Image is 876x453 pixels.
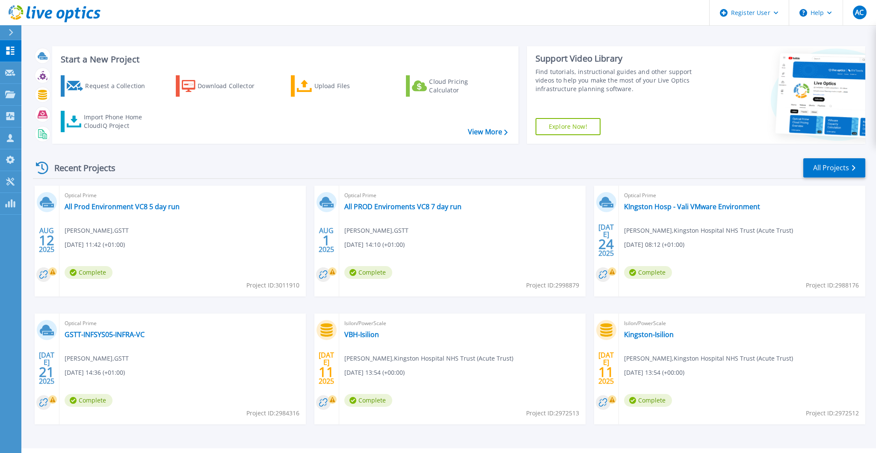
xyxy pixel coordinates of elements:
span: Project ID: 3011910 [246,281,299,290]
div: [DATE] 2025 [598,352,614,384]
a: Explore Now! [536,118,601,135]
div: Recent Projects [33,157,127,178]
div: Import Phone Home CloudIQ Project [84,113,151,130]
a: Cloud Pricing Calculator [406,75,501,97]
a: All PROD Enviroments VC8 7 day run [344,202,462,211]
span: Project ID: 2972512 [806,409,859,418]
span: 11 [319,368,334,376]
a: Kingston-Isilion [624,330,674,339]
span: [DATE] 14:10 (+01:00) [344,240,405,249]
div: [DATE] 2025 [318,352,334,384]
div: Request a Collection [85,77,154,95]
span: Project ID: 2972513 [526,409,579,418]
a: Download Collector [176,75,271,97]
span: Optical Prime [65,191,301,200]
div: Find tutorials, instructional guides and other support videos to help you make the most of your L... [536,68,709,93]
span: Optical Prime [624,191,860,200]
span: [DATE] 08:12 (+01:00) [624,240,684,249]
span: 11 [598,368,614,376]
span: Complete [65,394,112,407]
span: Complete [624,266,672,279]
h3: Start a New Project [61,55,507,64]
a: View More [468,128,508,136]
span: 12 [39,237,54,244]
a: All Prod Environment VC8 5 day run [65,202,180,211]
span: [PERSON_NAME] , Kingston Hospital NHS Trust (Acute Trust) [344,354,513,363]
a: GSTT-INFSYS05-INFRA-VC [65,330,145,339]
span: Complete [624,394,672,407]
span: [PERSON_NAME] , Kingston Hospital NHS Trust (Acute Trust) [624,226,793,235]
span: [PERSON_NAME] , GSTT [65,226,129,235]
span: Optical Prime [344,191,580,200]
span: Project ID: 2988176 [806,281,859,290]
span: [PERSON_NAME] , GSTT [65,354,129,363]
div: Support Video Library [536,53,709,64]
span: AC [855,9,864,16]
div: AUG 2025 [38,225,55,256]
span: Isilon/PowerScale [624,319,860,328]
div: Upload Files [314,77,383,95]
span: Optical Prime [65,319,301,328]
div: [DATE] 2025 [598,225,614,256]
span: [PERSON_NAME] , GSTT [344,226,408,235]
span: Project ID: 2984316 [246,409,299,418]
span: Complete [344,266,392,279]
span: 21 [39,368,54,376]
span: Complete [344,394,392,407]
span: [DATE] 14:36 (+01:00) [65,368,125,377]
div: Cloud Pricing Calculator [429,77,497,95]
span: [DATE] 13:54 (+00:00) [624,368,684,377]
a: All Projects [803,158,865,178]
span: Project ID: 2998879 [526,281,579,290]
span: [DATE] 13:54 (+00:00) [344,368,405,377]
a: KIngston Hosp - Vali VMware Environment [624,202,760,211]
span: 1 [323,237,330,244]
span: 24 [598,240,614,248]
div: AUG 2025 [318,225,334,256]
a: Upload Files [291,75,386,97]
a: VBH-Isilion [344,330,379,339]
div: Download Collector [198,77,266,95]
a: Request a Collection [61,75,156,97]
span: Isilon/PowerScale [344,319,580,328]
span: [DATE] 11:42 (+01:00) [65,240,125,249]
span: Complete [65,266,112,279]
div: [DATE] 2025 [38,352,55,384]
span: [PERSON_NAME] , Kingston Hospital NHS Trust (Acute Trust) [624,354,793,363]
